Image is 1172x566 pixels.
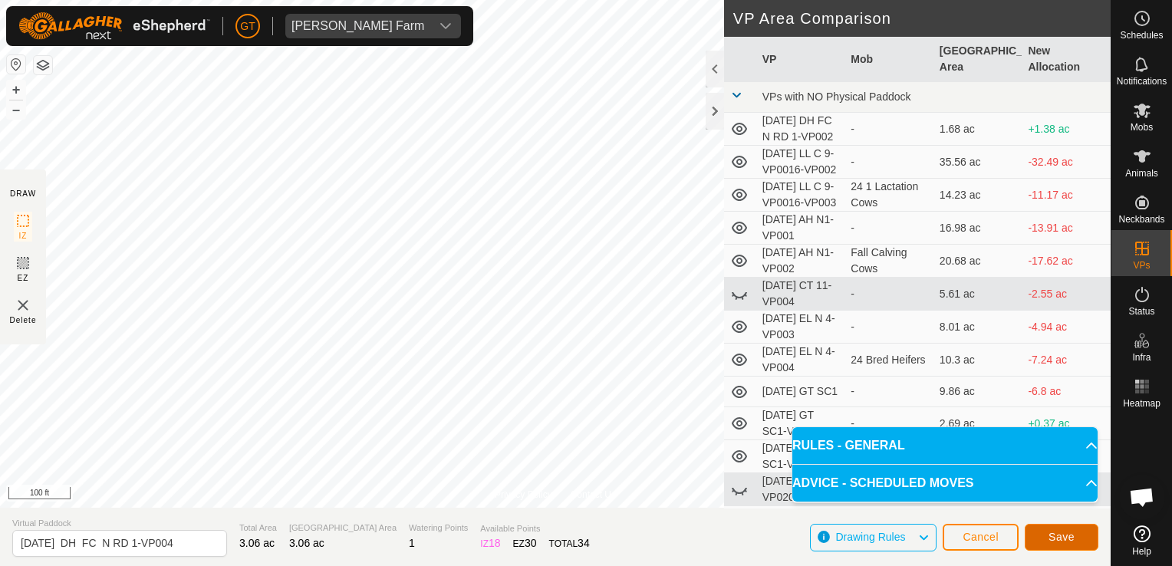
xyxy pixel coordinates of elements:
a: Help [1111,519,1172,562]
img: VP [14,296,32,314]
div: 24 Bred Heifers [851,352,927,368]
td: [DATE] EL N 4-VP003 [756,311,845,344]
div: TOTAL [549,535,590,551]
th: [GEOGRAPHIC_DATA] Area [933,37,1022,82]
span: RULES - GENERAL [792,436,905,455]
td: -17.62 ac [1022,245,1111,278]
span: Virtual Paddock [12,517,227,530]
span: 3.06 ac [289,537,324,549]
button: Reset Map [7,55,25,74]
span: 18 [489,537,501,549]
span: VPs [1133,261,1150,270]
td: [DATE] LL C 9-VP0016-VP002 [756,146,845,179]
td: -32.49 ac [1022,146,1111,179]
td: [DATE] GT SC1 [756,377,845,407]
div: 24 2 plus Lactation Cows [851,506,927,538]
span: 30 [525,537,537,549]
button: Save [1025,524,1098,551]
button: Map Layers [34,56,52,74]
th: VP [756,37,845,82]
div: - [851,383,927,400]
span: Save [1049,531,1075,543]
span: Schedules [1120,31,1163,40]
th: Mob [844,37,933,82]
td: [DATE] AH N1-VP001 [756,212,845,245]
div: IZ [480,535,500,551]
div: dropdown trigger [430,14,461,38]
td: [DATE] LL C 9-VP0016-VP003 [756,179,845,212]
span: ADVICE - SCHEDULED MOVES [792,474,973,492]
button: Cancel [943,524,1019,551]
span: Cancel [963,531,999,543]
span: Available Points [480,522,589,535]
td: [DATE] AH N1-VP002 [756,245,845,278]
div: 24 1 Lactation Cows [851,179,927,211]
span: Drawing Rules [835,531,905,543]
td: [DATE] CT 11-VP004 [756,278,845,311]
div: - [851,286,927,302]
td: 63.48 ac [933,506,1022,539]
div: - [851,416,927,432]
td: 16.98 ac [933,212,1022,245]
span: Total Area [239,522,277,535]
span: Watering Points [409,522,468,535]
td: [DATE] LL N 1-VP022 [756,506,845,539]
span: 3.06 ac [239,537,275,549]
td: 5.61 ac [933,278,1022,311]
p-accordion-header: ADVICE - SCHEDULED MOVES [792,465,1098,502]
span: Animals [1125,169,1158,178]
td: 1.68 ac [933,113,1022,146]
td: -2.55 ac [1022,278,1111,311]
span: Notifications [1117,77,1167,86]
span: Status [1128,307,1154,316]
div: - [851,154,927,170]
td: -4.94 ac [1022,311,1111,344]
img: Gallagher Logo [18,12,210,40]
td: [DATE] GT SC1-VP004 [756,440,845,473]
span: Thoren Farm [285,14,430,38]
div: [PERSON_NAME] Farm [291,20,424,32]
h2: VP Area Comparison [733,9,1111,28]
div: DRAW [10,188,36,199]
td: [DATE] GT SC1-VP002 [756,407,845,440]
span: Infra [1132,353,1151,362]
td: 9.86 ac [933,377,1022,407]
span: Neckbands [1118,215,1164,224]
td: 8.01 ac [933,311,1022,344]
td: 35.56 ac [933,146,1022,179]
td: -60.42 ac [1022,506,1111,539]
td: -7.24 ac [1022,344,1111,377]
a: Privacy Policy [495,488,552,502]
div: Open chat [1119,474,1165,520]
td: 10.3 ac [933,344,1022,377]
span: GT [240,18,255,35]
td: -13.91 ac [1022,212,1111,245]
span: VPs with NO Physical Paddock [762,90,911,103]
td: +1.38 ac [1022,113,1111,146]
th: New Allocation [1022,37,1111,82]
td: 14.23 ac [933,179,1022,212]
span: Help [1132,547,1151,556]
td: +0.37 ac [1022,407,1111,440]
span: 1 [409,537,415,549]
div: Fall Calving Cows [851,245,927,277]
td: -11.17 ac [1022,179,1111,212]
span: Mobs [1131,123,1153,132]
span: Heatmap [1123,399,1160,408]
span: [GEOGRAPHIC_DATA] Area [289,522,397,535]
span: IZ [19,230,28,242]
td: 2.69 ac [933,407,1022,440]
button: + [7,81,25,99]
button: – [7,100,25,119]
span: EZ [18,272,29,284]
td: [DATE] EL N 4-VP004 [756,344,845,377]
td: -6.8 ac [1022,377,1111,407]
div: - [851,220,927,236]
a: Contact Us [571,488,616,502]
div: EZ [513,535,537,551]
p-accordion-header: RULES - GENERAL [792,427,1098,464]
td: [DATE] LL N 1-VP020 [756,473,845,506]
span: Delete [10,314,37,326]
div: - [851,121,927,137]
td: 20.68 ac [933,245,1022,278]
